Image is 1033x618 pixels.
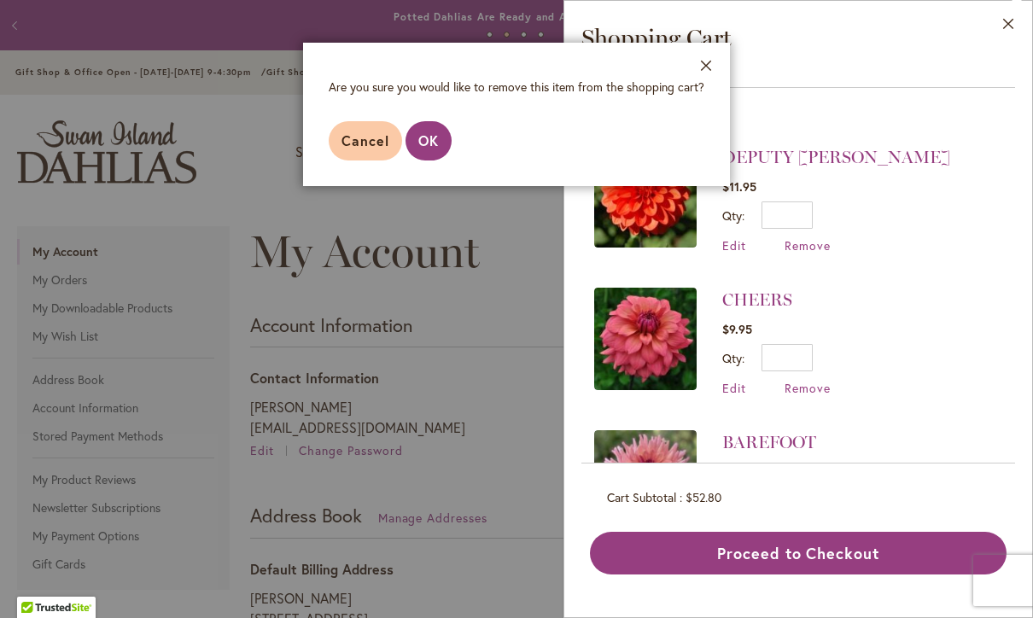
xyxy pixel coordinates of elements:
span: Shop [295,143,329,160]
span: $9.95 [722,321,752,337]
a: DEPUTY [PERSON_NAME] [722,147,950,167]
button: Proceed to Checkout [590,532,1007,574]
button: Cancel [329,121,402,160]
button: OK [406,121,452,160]
span: Cancel [341,131,389,149]
span: Cart Subtotal [607,489,676,505]
img: CHEERS [594,288,697,390]
label: Qty [722,207,744,224]
label: Qty [722,350,744,366]
a: CHEERS [594,288,697,396]
a: Remove [785,237,831,254]
span: $52.80 [686,489,721,505]
span: OK [418,131,439,149]
img: BAREFOOT [594,430,697,533]
a: DEPUTY BOB [594,145,697,254]
div: Are you sure you would like to remove this item from the shopping cart? [329,79,704,96]
iframe: Launch Accessibility Center [13,557,61,605]
a: Remove [785,380,831,396]
span: $11.95 [722,178,756,195]
a: Edit [722,380,746,396]
a: BAREFOOT [722,432,816,452]
a: CHEERS [722,289,792,310]
span: Shopping Cart [581,23,732,52]
a: BAREFOOT [594,430,697,539]
img: DEPUTY BOB [594,145,697,248]
a: Edit [722,237,746,254]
